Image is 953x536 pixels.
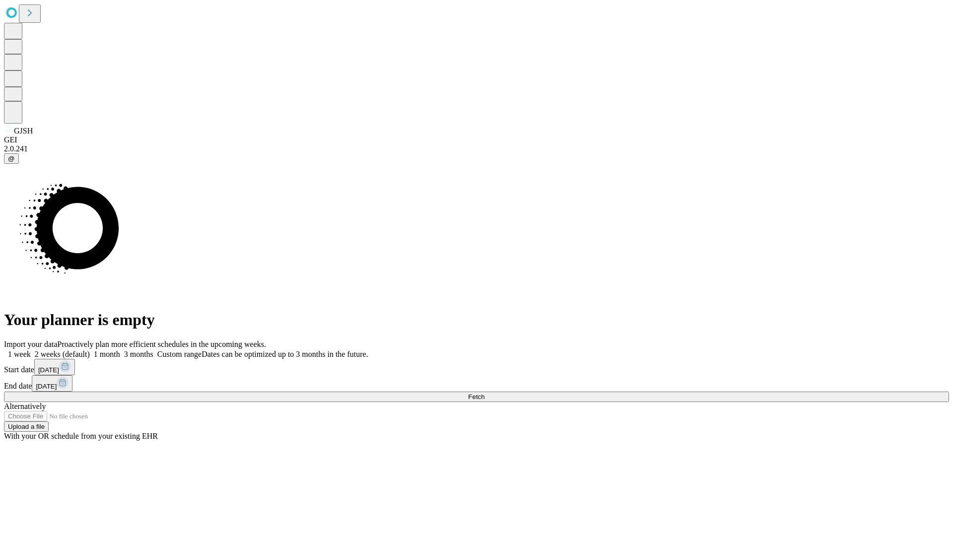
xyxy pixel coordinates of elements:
span: @ [8,155,15,162]
span: [DATE] [36,383,57,390]
button: Fetch [4,392,949,402]
div: GEI [4,135,949,144]
span: GJSH [14,127,33,135]
h1: Your planner is empty [4,311,949,329]
button: [DATE] [32,375,72,392]
div: Start date [4,359,949,375]
span: Dates can be optimized up to 3 months in the future. [202,350,368,358]
div: 2.0.241 [4,144,949,153]
span: Alternatively [4,402,46,410]
span: 2 weeks (default) [35,350,90,358]
span: Fetch [468,393,484,401]
div: End date [4,375,949,392]
button: Upload a file [4,421,49,432]
span: Custom range [157,350,202,358]
span: Import your data [4,340,58,348]
span: Proactively plan more efficient schedules in the upcoming weeks. [58,340,266,348]
span: [DATE] [38,366,59,374]
span: 3 months [124,350,153,358]
button: @ [4,153,19,164]
button: [DATE] [34,359,75,375]
span: 1 week [8,350,31,358]
span: 1 month [94,350,120,358]
span: With your OR schedule from your existing EHR [4,432,158,440]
